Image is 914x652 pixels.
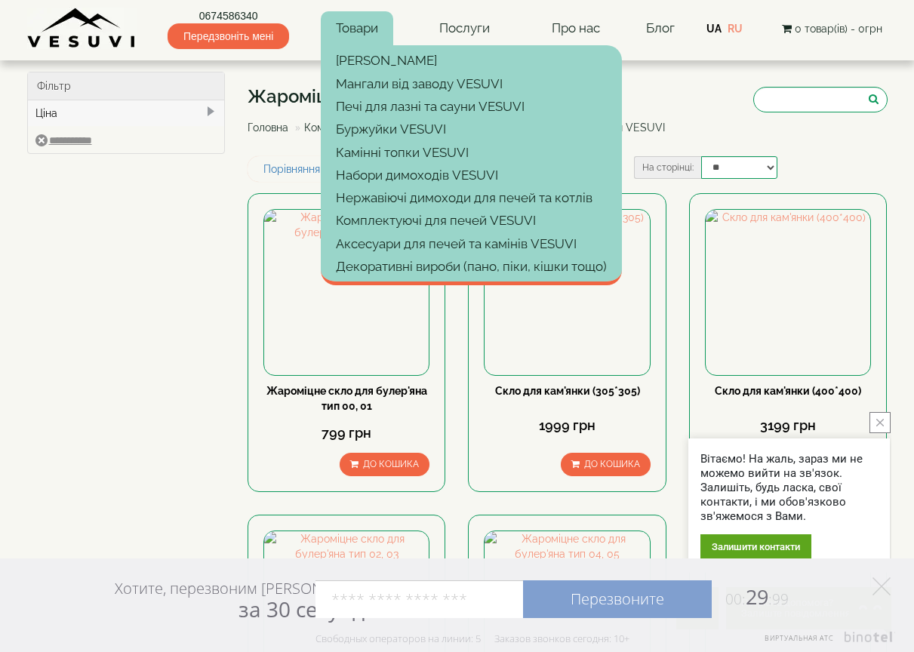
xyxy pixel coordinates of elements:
[266,385,427,412] a: Жароміцне скло для булер'яна тип 00, 01
[168,23,289,49] span: Передзвоніть мені
[725,589,746,609] span: 00:
[321,11,393,46] a: Товари
[321,209,622,232] a: Комплектуючі для печей VESUVI
[168,8,289,23] a: 0674586340
[728,23,743,35] a: RU
[321,95,622,118] a: Печі для лазні та сауни VESUVI
[424,11,505,46] a: Послуги
[706,23,722,35] a: UA
[712,583,789,610] span: 29
[321,164,622,186] a: Набори димоходів VESUVI
[715,385,861,397] a: Скло для кам'янки (400*400)
[484,416,650,435] div: 1999 грн
[321,72,622,95] a: Мангали від заводу VESUVI
[248,121,288,134] a: Головна
[321,186,622,209] a: Нержавіючі димоходи для печей та котлів
[537,11,615,46] a: Про нас
[646,20,675,35] a: Блог
[321,118,622,140] a: Буржуйки VESUVI
[869,412,891,433] button: close button
[795,23,882,35] span: 0 товар(ів) - 0грн
[495,385,640,397] a: Скло для кам'янки (305*305)
[263,423,429,443] div: 799 грн
[768,589,789,609] span: :99
[264,210,429,374] img: Жароміцне скло для булер'яна тип 00, 01
[321,255,622,278] a: Декоративні вироби (пано, піки, кішки тощо)
[248,156,392,182] a: Порівняння товарів (0)
[321,232,622,255] a: Аксесуари для печей та камінів VESUVI
[321,49,622,72] a: [PERSON_NAME]
[777,20,887,37] button: 0 товар(ів) - 0грн
[115,579,374,621] div: Хотите, перезвоним [PERSON_NAME]
[28,100,225,126] div: Ціна
[485,210,649,374] img: Скло для кам'янки (305*305)
[304,121,470,134] a: Комплектуючі для печей VESUVI
[561,453,651,476] button: До кошика
[363,459,419,469] span: До кошика
[340,453,429,476] button: До кошика
[321,141,622,164] a: Камінні топки VESUVI
[523,580,712,618] a: Перезвоните
[315,632,629,644] div: Свободных операторов на линии: 5 Заказов звонков сегодня: 10+
[239,595,374,623] span: за 30 секунд?
[700,452,878,524] div: Вітаємо! На жаль, зараз ми не можемо вийти на зв'язок. Залишіть, будь ласка, свої контакти, і ми ...
[28,72,225,100] div: Фільтр
[248,87,676,106] h1: Жароміцне скло для печей VESUVI
[706,210,870,374] img: Скло для кам'янки (400*400)
[27,8,137,49] img: Завод VESUVI
[634,156,701,179] label: На сторінці:
[584,459,640,469] span: До кошика
[700,534,811,559] div: Залишити контакти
